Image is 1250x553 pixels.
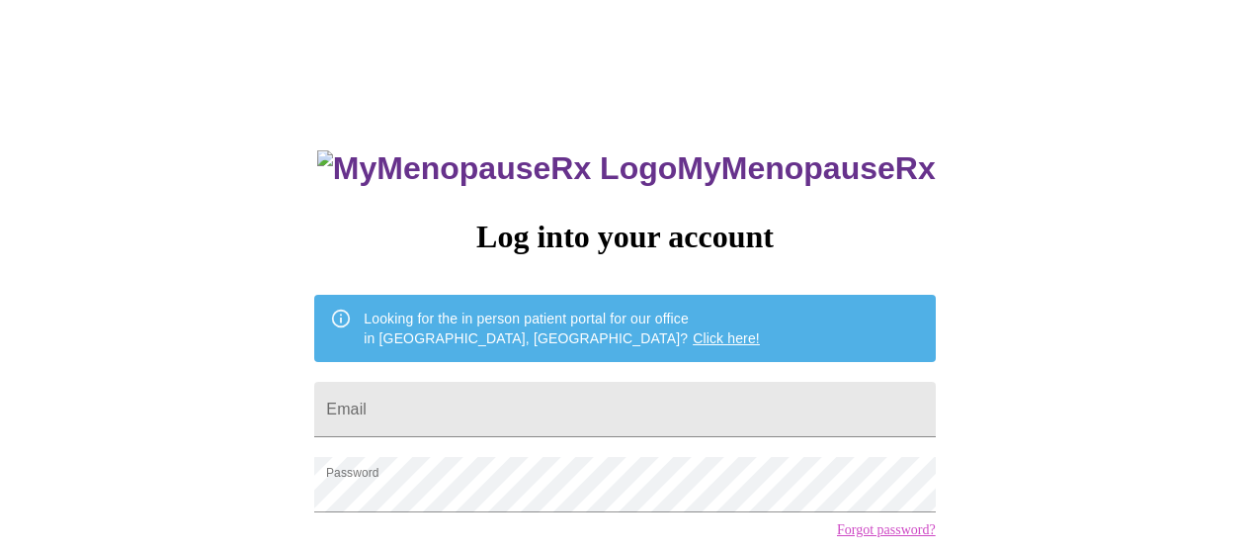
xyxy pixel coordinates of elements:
[837,522,936,538] a: Forgot password?
[364,301,760,356] div: Looking for the in person patient portal for our office in [GEOGRAPHIC_DATA], [GEOGRAPHIC_DATA]?
[314,219,935,255] h3: Log into your account
[693,330,760,346] a: Click here!
[317,150,936,187] h3: MyMenopauseRx
[317,150,677,187] img: MyMenopauseRx Logo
